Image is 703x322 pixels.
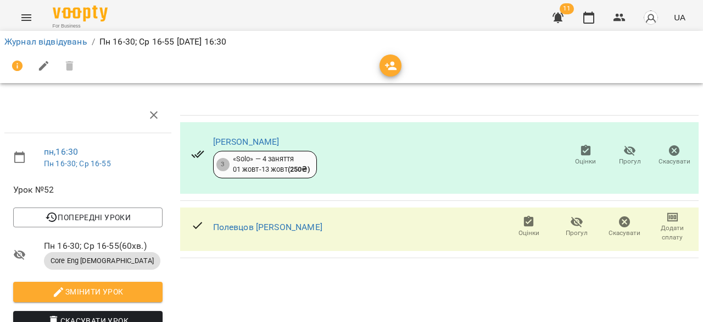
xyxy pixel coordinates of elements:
[22,211,154,224] span: Попередні уроки
[233,154,310,174] div: «Solo» — 4 заняття 01 жовт - 13 жовт
[563,140,608,171] button: Оцінки
[643,10,659,25] img: avatar_s.png
[99,35,227,48] p: Пн 16-30; Ср 16-55 [DATE] 16:30
[655,223,690,242] span: Додати сплату
[13,183,163,197] span: Урок №52
[4,36,87,47] a: Журнал відвідувань
[53,23,108,30] span: For Business
[652,140,696,171] button: Скасувати
[53,6,108,21] img: Voopty Logo
[566,228,588,238] span: Прогул
[288,165,310,173] b: ( 250 ₴ )
[92,35,95,48] li: /
[505,211,553,242] button: Оцінки
[44,146,78,157] a: пн , 16:30
[13,208,163,227] button: Попередні уроки
[609,228,640,238] span: Скасувати
[553,211,600,242] button: Прогул
[4,35,699,48] nav: breadcrumb
[560,3,574,14] span: 11
[518,228,539,238] span: Оцінки
[44,159,111,168] a: Пн 16-30; Ср 16-55
[619,157,641,166] span: Прогул
[669,7,690,28] button: UA
[575,157,596,166] span: Оцінки
[608,140,652,171] button: Прогул
[44,239,163,253] span: Пн 16-30; Ср 16-55 ( 60 хв. )
[44,256,160,266] span: Core Eng [DEMOGRAPHIC_DATA]
[213,222,322,232] a: Полевцов [PERSON_NAME]
[22,285,154,298] span: Змінити урок
[13,282,163,302] button: Змінити урок
[601,211,649,242] button: Скасувати
[213,137,280,147] a: [PERSON_NAME]
[659,157,690,166] span: Скасувати
[649,211,696,242] button: Додати сплату
[13,4,40,31] button: Menu
[216,158,230,171] div: 3
[674,12,685,23] span: UA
